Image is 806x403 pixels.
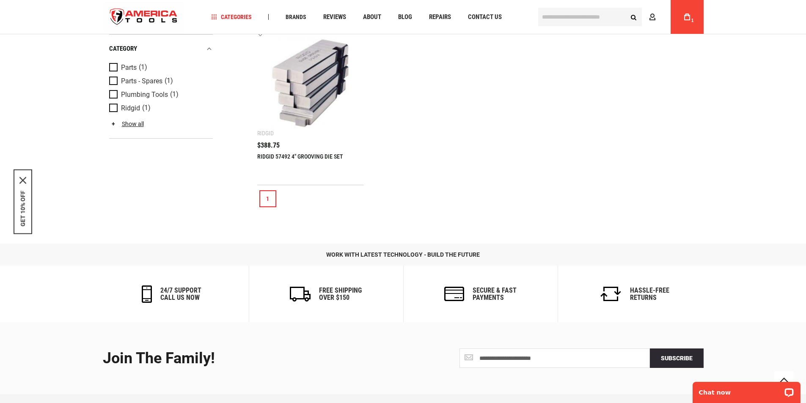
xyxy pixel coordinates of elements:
a: Reviews [319,11,350,23]
img: America Tools [103,1,185,33]
span: Subscribe [661,355,693,362]
button: GET 10% OFF [19,190,26,226]
span: (1) [170,91,179,98]
div: Join the Family! [103,350,397,367]
h6: secure & fast payments [473,287,517,302]
span: 1 [691,18,694,23]
a: Blog [394,11,416,23]
a: Repairs [425,11,455,23]
a: Ridgid (1) [109,103,211,112]
span: Parts - Spares [121,77,162,85]
iframe: LiveChat chat widget [687,376,806,403]
span: Categories [211,14,252,20]
span: Parts [121,63,137,71]
svg: close icon [19,177,26,184]
div: category [109,43,213,54]
span: Reviews [323,14,346,20]
span: $388.75 [257,142,280,149]
div: Ridgid [257,130,274,137]
button: Search [626,9,642,25]
a: Parts (1) [109,63,211,72]
span: Repairs [429,14,451,20]
a: store logo [103,1,185,33]
a: Categories [207,11,256,23]
span: (1) [165,77,173,85]
h6: Free Shipping Over $150 [319,287,362,302]
div: Product Filters [109,34,213,138]
a: About [359,11,385,23]
button: Subscribe [650,348,704,368]
a: Brands [282,11,310,23]
a: Show all [109,120,144,127]
span: Brands [286,14,306,20]
button: Close [19,177,26,184]
a: Parts - Spares (1) [109,76,211,85]
span: (1) [142,104,151,112]
span: Ridgid [121,104,140,112]
h6: Hassle-Free Returns [630,287,669,302]
span: Blog [398,14,412,20]
h6: 24/7 support call us now [160,287,201,302]
a: RIDGID 57492 4" GROOVING DIE SET [257,153,343,160]
span: Contact Us [468,14,502,20]
span: (1) [139,64,147,71]
span: About [363,14,381,20]
a: Contact Us [464,11,506,23]
img: RIDGID 57492 4 [266,38,356,128]
a: Plumbing Tools (1) [109,90,211,99]
span: Plumbing Tools [121,90,168,98]
a: 1 [259,190,276,207]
